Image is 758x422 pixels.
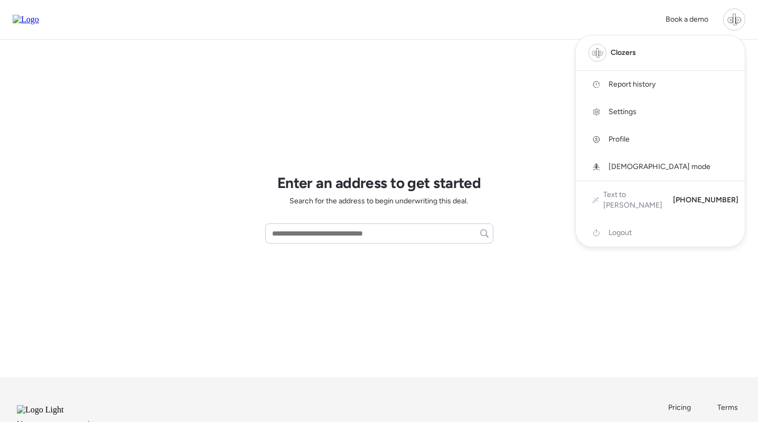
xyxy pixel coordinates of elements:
[593,190,665,211] a: Text to [PERSON_NAME]
[603,190,665,211] span: Text to [PERSON_NAME]
[13,15,39,24] img: Logo
[668,402,692,413] a: Pricing
[609,107,637,117] span: Settings
[576,126,745,153] a: Profile
[576,153,745,181] a: [DEMOGRAPHIC_DATA] mode
[717,403,738,412] span: Terms
[666,15,708,24] span: Book a demo
[717,402,741,413] a: Terms
[609,228,632,238] span: Logout
[611,48,636,58] span: Clozers
[609,134,630,145] span: Profile
[609,162,710,172] span: [DEMOGRAPHIC_DATA] mode
[668,403,691,412] span: Pricing
[576,98,745,126] a: Settings
[576,71,745,98] a: Report history
[609,79,656,90] span: Report history
[17,405,92,415] img: Logo Light
[673,195,738,205] span: [PHONE_NUMBER]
